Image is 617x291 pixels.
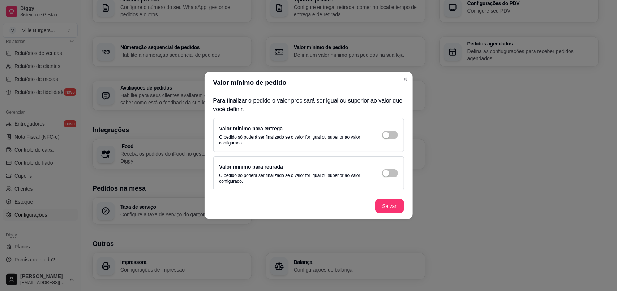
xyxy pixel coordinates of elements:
label: Valor minimo para entrega [219,126,283,131]
label: Valor minimo para retirada [219,164,283,170]
button: Salvar [375,199,404,213]
button: Close [400,73,411,85]
header: Valor mínimo de pedido [205,72,413,94]
p: O pedido só poderá ser finalizado se o valor for igual ou superior ao valor configurado. [219,173,368,184]
p: O pedido só poderá ser finalizado se o valor for igual ou superior ao valor configurado. [219,134,368,146]
p: Para finalizar o pedido o valor precisará ser igual ou superior ao valor que você definir. [213,96,404,114]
